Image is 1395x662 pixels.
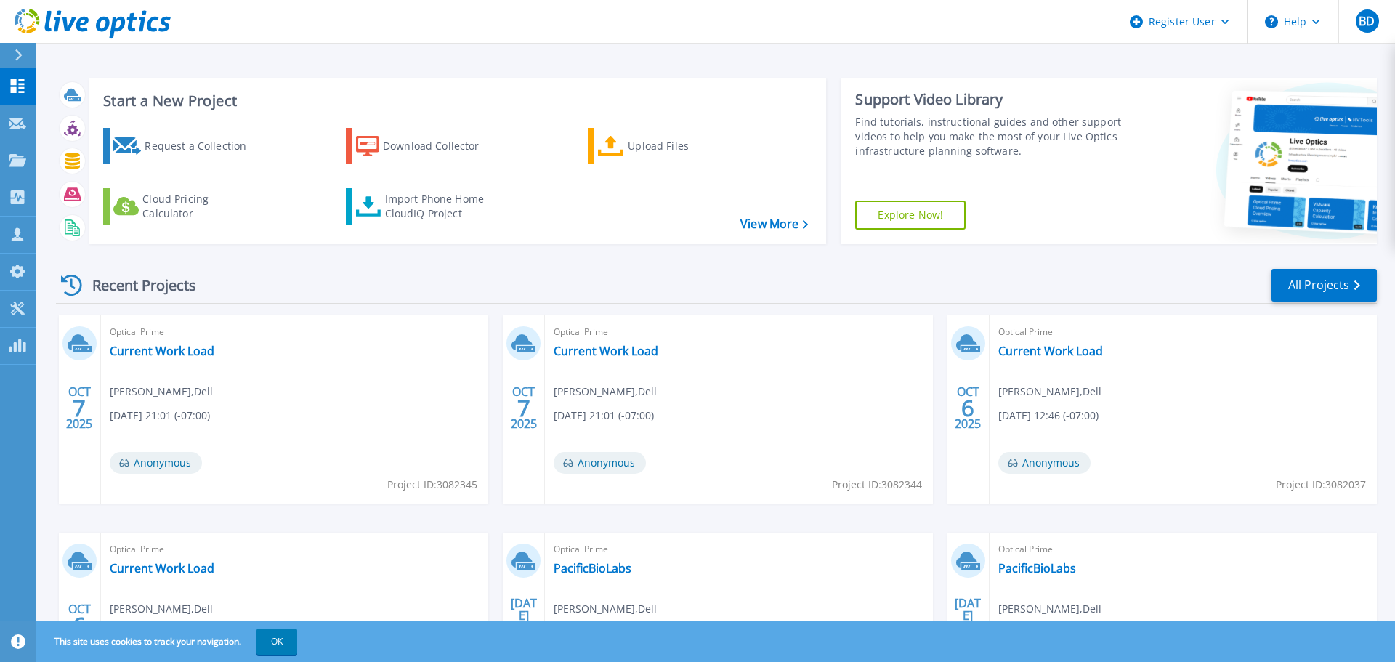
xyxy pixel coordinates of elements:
[110,541,480,557] span: Optical Prime
[110,601,213,617] span: [PERSON_NAME] , Dell
[40,629,297,655] span: This site uses cookies to track your navigation.
[588,128,750,164] a: Upload Files
[145,132,261,161] div: Request a Collection
[628,132,744,161] div: Upload Files
[110,324,480,340] span: Optical Prime
[73,619,86,631] span: 6
[142,192,259,221] div: Cloud Pricing Calculator
[554,452,646,474] span: Anonymous
[740,217,808,231] a: View More
[1359,15,1375,27] span: BD
[1276,477,1366,493] span: Project ID: 3082037
[554,384,657,400] span: [PERSON_NAME] , Dell
[954,382,982,435] div: OCT 2025
[554,541,923,557] span: Optical Prime
[554,324,923,340] span: Optical Prime
[103,93,808,109] h3: Start a New Project
[998,601,1101,617] span: [PERSON_NAME] , Dell
[998,344,1103,358] a: Current Work Load
[110,344,214,358] a: Current Work Load
[385,192,498,221] div: Import Phone Home CloudIQ Project
[998,384,1101,400] span: [PERSON_NAME] , Dell
[832,477,922,493] span: Project ID: 3082344
[961,402,974,414] span: 6
[346,128,508,164] a: Download Collector
[998,561,1076,576] a: PacificBioLabs
[65,599,93,652] div: OCT 2025
[998,541,1368,557] span: Optical Prime
[1271,269,1377,302] a: All Projects
[855,201,966,230] a: Explore Now!
[998,452,1091,474] span: Anonymous
[110,384,213,400] span: [PERSON_NAME] , Dell
[110,452,202,474] span: Anonymous
[855,115,1128,158] div: Find tutorials, instructional guides and other support videos to help you make the most of your L...
[110,408,210,424] span: [DATE] 21:01 (-07:00)
[103,128,265,164] a: Request a Collection
[510,599,538,652] div: [DATE] 2025
[517,402,530,414] span: 7
[56,267,216,303] div: Recent Projects
[998,324,1368,340] span: Optical Prime
[554,601,657,617] span: [PERSON_NAME] , Dell
[998,408,1099,424] span: [DATE] 12:46 (-07:00)
[65,382,93,435] div: OCT 2025
[554,408,654,424] span: [DATE] 21:01 (-07:00)
[510,382,538,435] div: OCT 2025
[73,402,86,414] span: 7
[855,90,1128,109] div: Support Video Library
[256,629,297,655] button: OK
[954,599,982,652] div: [DATE] 2025
[554,344,658,358] a: Current Work Load
[103,188,265,225] a: Cloud Pricing Calculator
[554,561,631,576] a: PacificBioLabs
[387,477,477,493] span: Project ID: 3082345
[110,561,214,576] a: Current Work Load
[383,132,499,161] div: Download Collector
